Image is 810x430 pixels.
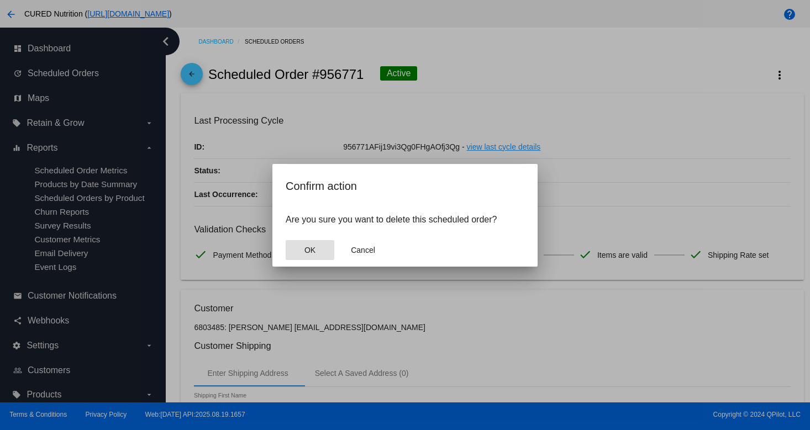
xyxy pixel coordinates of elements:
button: Close dialog [286,240,334,260]
h2: Confirm action [286,177,524,195]
button: Close dialog [339,240,387,260]
span: Cancel [351,246,375,254]
p: Are you sure you want to delete this scheduled order? [286,215,524,225]
span: OK [304,246,315,254]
